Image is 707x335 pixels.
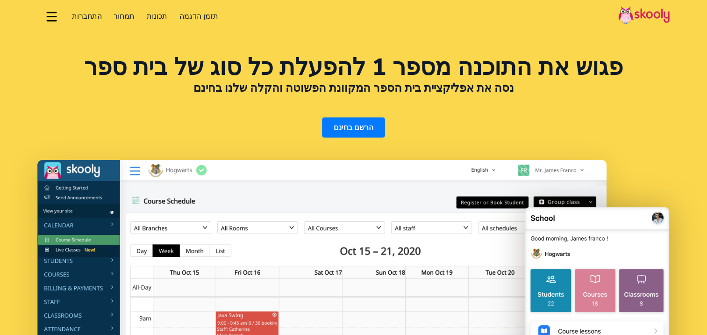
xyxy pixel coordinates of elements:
a: הרשם בחינם [322,117,385,138]
span: התחברות [72,11,102,22]
h1: פגוש את התוכנה מספר 1 להפעלת כל סוג של בית ספר [37,56,670,79]
a: תמחור [108,9,141,24]
a: התחברות [66,9,108,24]
a: תכונות [141,9,173,24]
span: תמחור [114,11,135,22]
img: Skooly [618,6,670,24]
a: תזמן הדגמה [173,9,224,24]
h2: נסה את אפליקציית בית הספר המקוונת הפשוטה והקלה שלנו בחינם [37,81,670,95]
button: dropdown menu [45,6,58,27]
